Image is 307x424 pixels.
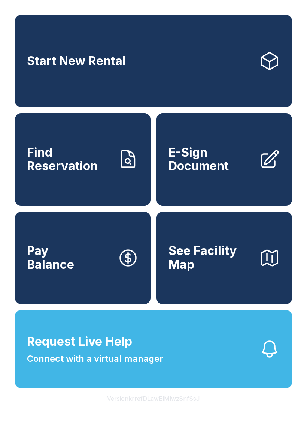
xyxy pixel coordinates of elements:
button: See Facility Map [156,212,292,304]
a: Find Reservation [15,113,151,205]
a: E-Sign Document [156,113,292,205]
a: Start New Rental [15,15,292,107]
span: See Facility Map [168,244,253,271]
span: Request Live Help [27,333,132,351]
button: Request Live HelpConnect with a virtual manager [15,310,292,388]
span: Connect with a virtual manager [27,352,163,366]
span: E-Sign Document [168,146,253,173]
button: VersionkrrefDLawElMlwz8nfSsJ [101,388,206,409]
button: PayBalance [15,212,151,304]
span: Pay Balance [27,244,74,271]
span: Start New Rental [27,54,126,68]
span: Find Reservation [27,146,112,173]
